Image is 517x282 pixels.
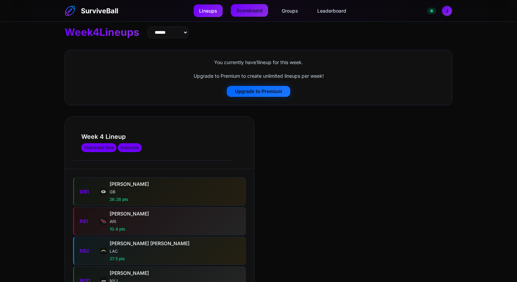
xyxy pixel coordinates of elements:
[110,248,213,254] div: LAC
[110,226,125,232] span: 10.4 pts
[80,218,100,225] div: RB1
[110,269,213,277] div: [PERSON_NAME]
[65,26,139,39] h1: Week 4 Lineups
[110,189,213,195] div: GB
[73,58,444,67] p: You currently have 1 lineup for this week.
[227,86,290,97] button: Upgrade to Premium
[100,188,107,195] img: GB logo
[110,210,213,217] div: [PERSON_NAME]
[80,188,100,195] div: QB1
[110,240,213,247] div: [PERSON_NAME] [PERSON_NAME]
[110,256,125,261] span: 27.5 pts
[80,247,100,254] div: RB2
[276,4,304,17] a: Groups
[110,180,213,188] div: [PERSON_NAME]
[81,143,116,152] span: Seahawks fans
[81,133,224,141] h3: Week 4 Lineup
[312,4,352,17] a: Leaderboard
[231,4,268,17] a: Scoreboard
[73,72,444,80] p: Upgrade to Premium to create unlimited lineups per week!
[442,5,452,16] button: Open profile menu
[65,5,75,16] img: SurviveBall
[100,218,107,225] img: ARI logo
[110,197,128,202] span: 26.28 pts
[110,219,213,225] div: ARI
[118,143,142,152] span: Everyone
[194,4,223,17] a: Lineups
[100,248,107,254] img: LAC logo
[65,5,118,16] a: SurviveBall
